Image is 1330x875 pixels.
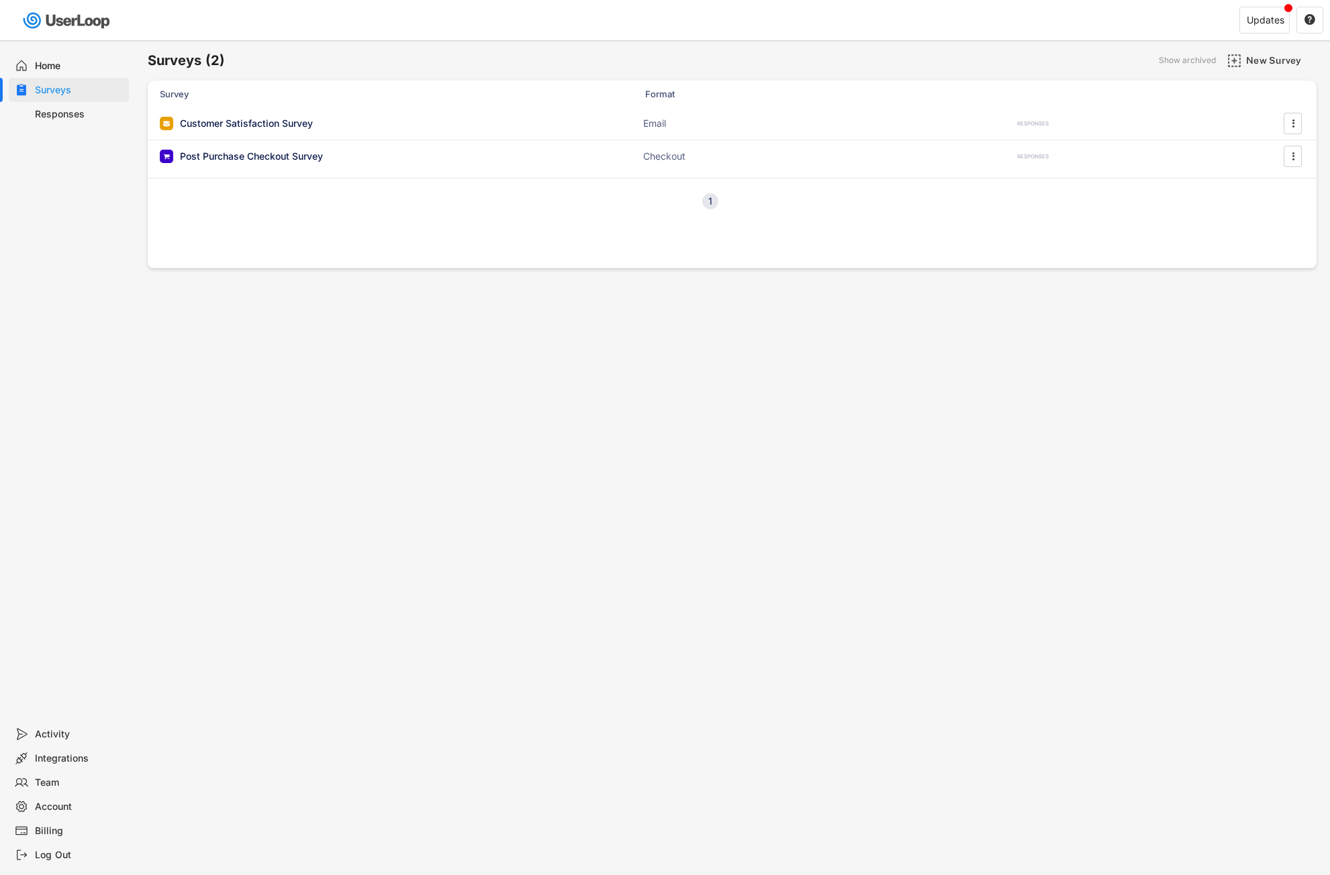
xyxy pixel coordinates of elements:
[180,117,313,130] div: Customer Satisfaction Survey
[35,825,124,837] div: Billing
[20,7,115,34] img: userloop-logo-01.svg
[1292,149,1294,163] text: 
[1286,113,1300,134] button: 
[645,88,779,100] div: Format
[1159,56,1216,64] div: Show archived
[1017,120,1049,127] div: RESPONSES
[35,60,124,72] div: Home
[35,728,124,741] div: Activity
[35,752,124,765] div: Integrations
[35,108,124,121] div: Responses
[643,117,777,130] div: Email
[1292,116,1294,130] text: 
[35,801,124,813] div: Account
[148,52,225,70] h6: Surveys (2)
[643,150,777,163] div: Checkout
[35,776,124,789] div: Team
[1017,153,1049,160] div: RESPONSES
[1247,15,1284,25] div: Updates
[35,849,124,862] div: Log Out
[1304,13,1315,25] text: 
[35,84,124,97] div: Surveys
[1246,54,1313,66] div: New Survey
[1286,146,1300,166] button: 
[160,88,428,100] div: Survey
[1227,54,1241,68] img: AddMajor.svg
[702,197,718,206] div: 1
[180,150,323,163] div: Post Purchase Checkout Survey
[1304,14,1316,26] button: 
